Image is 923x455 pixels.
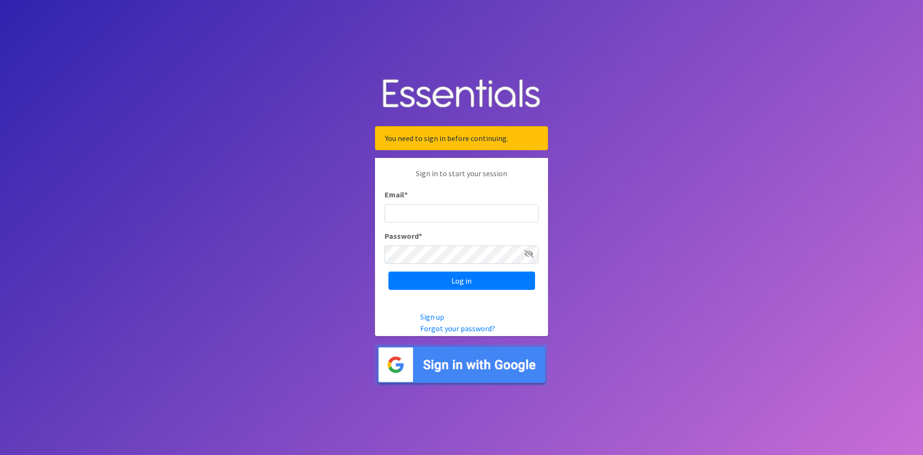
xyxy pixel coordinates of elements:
[385,168,538,189] p: Sign in to start your session
[375,126,548,150] div: You need to sign in before continuing.
[388,272,535,290] input: Log in
[385,189,408,200] label: Email
[375,344,548,386] img: Sign in with Google
[420,312,444,322] a: Sign up
[420,324,495,333] a: Forgot your password?
[385,230,422,242] label: Password
[375,69,548,119] img: Human Essentials
[404,190,408,199] abbr: required
[419,231,422,241] abbr: required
